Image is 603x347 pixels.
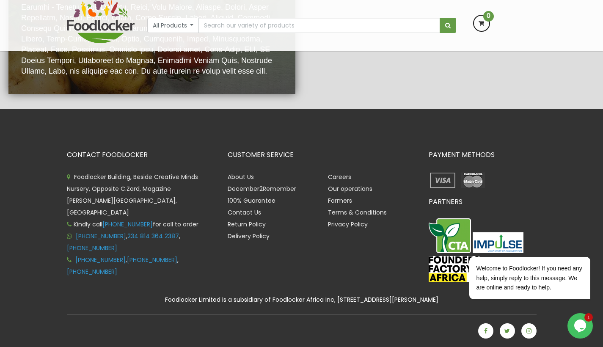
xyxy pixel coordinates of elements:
[228,196,275,205] a: 100% Guarantee
[61,295,543,305] div: Foodlocker Limited is a subsidiary of Foodlocker Africa Inc, [STREET_ADDRESS][PERSON_NAME]
[567,313,595,339] iframe: chat widget
[328,185,372,193] a: Our operations
[67,267,117,276] a: [PHONE_NUMBER]
[127,232,179,240] a: 234 814 364 2387
[67,244,117,252] a: [PHONE_NUMBER]
[67,220,198,229] span: Kindly call for call to order
[127,256,177,264] a: [PHONE_NUMBER]
[228,173,254,181] a: About Us
[228,208,261,217] a: Contact Us
[67,232,180,252] span: , ,
[228,220,266,229] a: Return Policy
[102,220,153,229] a: [PHONE_NUMBER]
[429,198,537,206] h3: PARTNERS
[147,18,199,33] button: All Products
[328,208,387,217] a: Terms & Conditions
[75,256,126,264] a: [PHONE_NUMBER]
[228,185,296,193] a: December2Remember
[228,232,270,240] a: Delivery Policy
[198,18,440,33] input: Search our variety of products
[67,256,179,276] span: , ,
[328,220,368,229] a: Privacy Policy
[328,196,352,205] a: Farmers
[459,171,487,190] img: payment
[328,173,351,181] a: Careers
[67,173,198,217] span: Foodlocker Building, Beside Creative Minds Nursery, Opposite C.Zard, Magazine [PERSON_NAME][GEOGR...
[442,209,595,309] iframe: chat widget
[429,256,479,282] img: FFA
[76,232,126,240] a: [PHONE_NUMBER]
[228,151,416,159] h3: CUSTOMER SERVICE
[429,218,471,253] img: CTA
[67,151,215,159] h3: CONTACT FOODLOCKER
[429,171,457,190] img: payment
[483,11,494,22] span: 0
[429,151,537,159] h3: PAYMENT METHODS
